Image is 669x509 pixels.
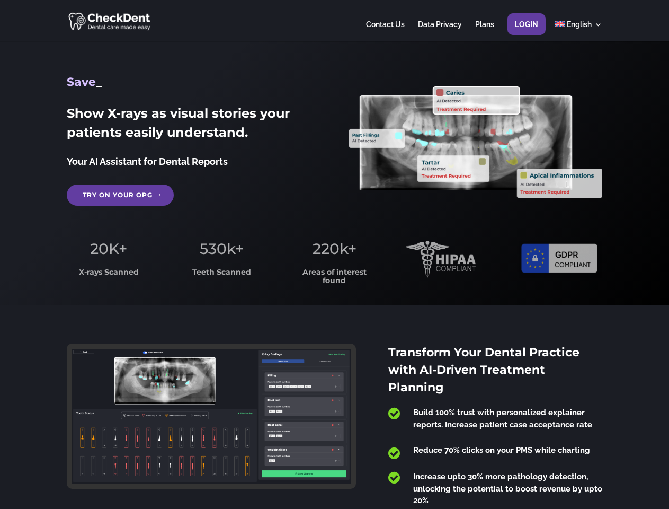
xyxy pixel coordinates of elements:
[67,156,228,167] span: Your AI Assistant for Dental Reports
[515,21,538,41] a: Login
[388,446,400,460] span: 
[567,20,592,29] span: English
[96,75,102,89] span: _
[475,21,494,41] a: Plans
[90,240,127,258] span: 20K+
[418,21,462,41] a: Data Privacy
[413,445,590,455] span: Reduce 70% clicks on your PMS while charting
[67,104,319,147] h2: Show X-rays as visual stories your patients easily understand.
[388,471,400,485] span: 
[555,21,602,41] a: English
[313,240,356,258] span: 220k+
[293,268,377,290] h3: Areas of interest found
[68,11,151,31] img: CheckDent AI
[366,21,405,41] a: Contact Us
[413,408,592,429] span: Build 100% trust with personalized explainer reports. Increase patient case acceptance rate
[200,240,244,258] span: 530k+
[67,185,174,206] a: Try on your OPG
[388,407,400,420] span: 
[413,472,602,505] span: Increase upto 30% more pathology detection, unlocking the potential to boost revenue by upto 20%
[388,345,579,394] span: Transform Your Dental Practice with AI-Driven Treatment Planning
[349,86,602,198] img: X_Ray_annotated
[67,75,96,89] span: Save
